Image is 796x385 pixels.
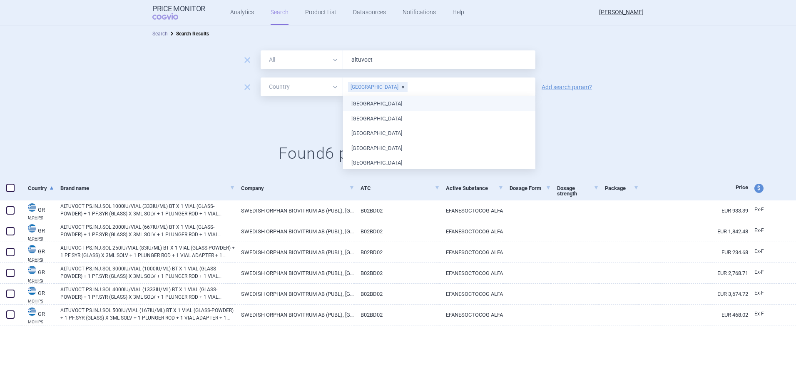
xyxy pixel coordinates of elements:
a: SWEDISH ORPHAN BIOVITRUM AB (PUBL), [GEOGRAPHIC_DATA], [GEOGRAPHIC_DATA] [235,221,354,242]
a: ALTUVOCT PS.INJ.SOL 2000IU/VIAL (667IU/ML) BT X 1 VIAL (GLASS-POWDER) + 1 PF.SYR (GLASS) X 3ML SO... [60,223,235,238]
a: Ex-F [748,308,779,320]
a: SWEDISH ORPHAN BIOVITRUM AB (PUBL), [GEOGRAPHIC_DATA], [GEOGRAPHIC_DATA] [235,305,354,325]
span: COGVIO [152,13,190,20]
a: GRGRMOH PS [22,223,54,241]
a: Ex-F [748,204,779,216]
li: Search Results [168,30,209,38]
span: Ex-factory price [754,290,764,296]
a: EFANESOCTOCOG ALFA [440,200,503,221]
a: Brand name [60,178,235,198]
a: GRGRMOH PS [22,307,54,324]
abbr: MOH PS — List of medicinal products published by the Ministry of Health, Greece. [28,278,54,282]
img: Greece [28,287,36,295]
a: EFANESOCTOCOG ALFA [440,221,503,242]
strong: Search Results [176,31,209,37]
div: [GEOGRAPHIC_DATA] [348,82,408,92]
a: ALTUVOCT PS.INJ.SOL 1000IU/VIAL (333IU/ML) BT X 1 VIAL (GLASS-POWDER) + 1 PF.SYR (GLASS) X 3ML SO... [60,202,235,217]
a: Ex-F [748,287,779,300]
a: ALTUVOCT PS.INJ.SOL 4000IU/VIAL (1333IU/ML) BT X 1 VIAL (GLASS-POWDER) + 1 PF.SYR (GLASS) X 3ML S... [60,286,235,301]
li: [GEOGRAPHIC_DATA] [343,141,535,156]
a: ALTUVOCT PS.INJ.SOL 3000IU/VIAL (1000IU/ML) BT X 1 VIAL (GLASS-POWDER) + 1 PF.SYR (GLASS) X 3ML S... [60,265,235,280]
abbr: MOH PS — List of medicinal products published by the Ministry of Health, Greece. [28,237,54,241]
li: [GEOGRAPHIC_DATA] [343,155,535,170]
a: EUR 468.02 [639,305,748,325]
a: GRGRMOH PS [22,265,54,282]
a: SWEDISH ORPHAN BIOVITRUM AB (PUBL), [GEOGRAPHIC_DATA], [GEOGRAPHIC_DATA] [235,200,354,221]
img: Greece [28,266,36,274]
span: Ex-factory price [754,207,764,212]
a: GRGRMOH PS [22,286,54,303]
img: Greece [28,203,36,212]
a: EFANESOCTOCOG ALFA [440,263,503,283]
li: [GEOGRAPHIC_DATA] [343,111,535,126]
li: [GEOGRAPHIC_DATA] [343,126,535,141]
a: Price MonitorCOGVIO [152,5,205,20]
a: Dosage Form [510,178,551,198]
img: Greece [28,224,36,232]
a: EFANESOCTOCOG ALFA [440,305,503,325]
a: Package [605,178,639,198]
abbr: MOH PS — List of medicinal products published by the Ministry of Health, Greece. [28,216,54,220]
abbr: MOH PS — List of medicinal products published by the Ministry of Health, Greece. [28,257,54,262]
a: Add search param? [542,84,592,90]
a: B02BD02 [354,221,440,242]
a: B02BD02 [354,305,440,325]
span: Price [736,184,748,190]
img: Greece [28,307,36,316]
a: B02BD02 [354,284,440,304]
a: EUR 1,842.48 [639,221,748,242]
abbr: MOH PS — List of medicinal products published by the Ministry of Health, Greece. [28,320,54,324]
a: EUR 3,674.72 [639,284,748,304]
a: B02BD02 [354,242,440,262]
a: Active Substance [446,178,503,198]
li: Search [152,30,168,38]
a: SWEDISH ORPHAN BIOVITRUM AB (PUBL), [GEOGRAPHIC_DATA], [GEOGRAPHIC_DATA] [235,242,354,262]
a: EFANESOCTOCOG ALFA [440,284,503,304]
a: Ex-F [748,266,779,279]
a: EFANESOCTOCOG ALFA [440,242,503,262]
span: Ex-factory price [754,227,764,233]
a: Ex-F [748,245,779,258]
img: Greece [28,245,36,253]
a: ALTUVOCT PS.INJ.SOL 500IU/VIAL (167IU/ML) BT X 1 VIAL (GLASS-POWDER) + 1 PF.SYR (GLASS) X 3ML SOL... [60,307,235,322]
a: EUR 933.39 [639,200,748,221]
a: Search [152,31,168,37]
a: SWEDISH ORPHAN BIOVITRUM AB (PUBL), [GEOGRAPHIC_DATA], [GEOGRAPHIC_DATA] [235,284,354,304]
a: GRGRMOH PS [22,202,54,220]
a: Dosage strength [557,178,599,204]
a: Company [241,178,354,198]
a: GRGRMOH PS [22,244,54,262]
a: EUR 234.68 [639,242,748,262]
a: B02BD02 [354,263,440,283]
abbr: MOH PS — List of medicinal products published by the Ministry of Health, Greece. [28,299,54,303]
span: Ex-factory price [754,269,764,275]
li: [GEOGRAPHIC_DATA] [343,96,535,111]
a: Ex-F [748,225,779,237]
span: Ex-factory price [754,248,764,254]
a: EUR 2,768.71 [639,263,748,283]
a: ALTUVOCT PS.INJ.SOL 250IU/VIAL (83IU/ML) BT X 1 VIAL (GLASS-POWDER) + 1 PF.SYR (GLASS) X 3ML SOLV... [60,244,235,259]
strong: Price Monitor [152,5,205,13]
span: Ex-factory price [754,311,764,317]
a: ATC [361,178,440,198]
a: SWEDISH ORPHAN BIOVITRUM AB (PUBL), [GEOGRAPHIC_DATA], [GEOGRAPHIC_DATA] [235,263,354,283]
a: Country [28,178,54,198]
a: B02BD02 [354,200,440,221]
